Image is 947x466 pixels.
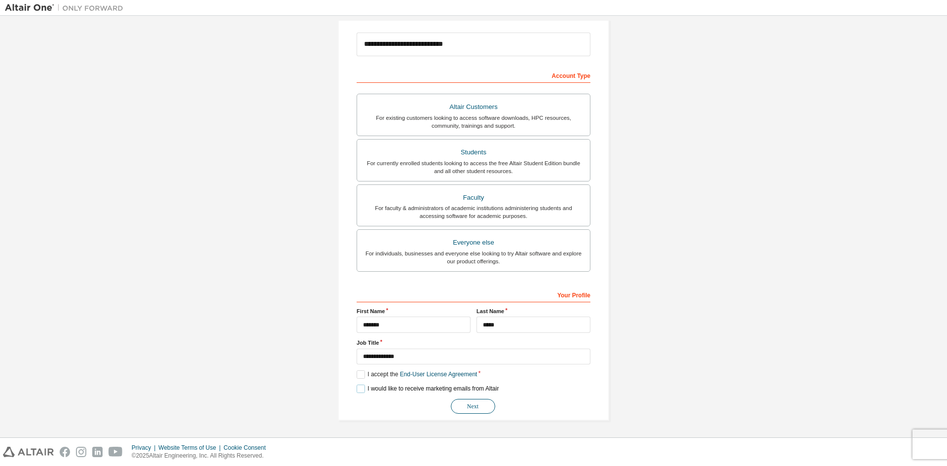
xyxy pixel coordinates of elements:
img: linkedin.svg [92,447,103,457]
label: I accept the [357,370,477,379]
a: End-User License Agreement [400,371,477,378]
label: I would like to receive marketing emails from Altair [357,385,499,393]
div: For currently enrolled students looking to access the free Altair Student Edition bundle and all ... [363,159,584,175]
img: facebook.svg [60,447,70,457]
div: For faculty & administrators of academic institutions administering students and accessing softwa... [363,204,584,220]
img: instagram.svg [76,447,86,457]
div: Cookie Consent [223,444,271,452]
div: Account Type [357,67,590,83]
div: Website Terms of Use [158,444,223,452]
label: Last Name [476,307,590,315]
div: Students [363,145,584,159]
div: Faculty [363,191,584,205]
div: Your Profile [357,287,590,302]
img: Altair One [5,3,128,13]
img: altair_logo.svg [3,447,54,457]
button: Next [451,399,495,414]
label: First Name [357,307,471,315]
div: Altair Customers [363,100,584,114]
p: © 2025 Altair Engineering, Inc. All Rights Reserved. [132,452,272,460]
div: For existing customers looking to access software downloads, HPC resources, community, trainings ... [363,114,584,130]
img: youtube.svg [109,447,123,457]
div: For individuals, businesses and everyone else looking to try Altair software and explore our prod... [363,250,584,265]
div: Everyone else [363,236,584,250]
div: Privacy [132,444,158,452]
label: Job Title [357,339,590,347]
